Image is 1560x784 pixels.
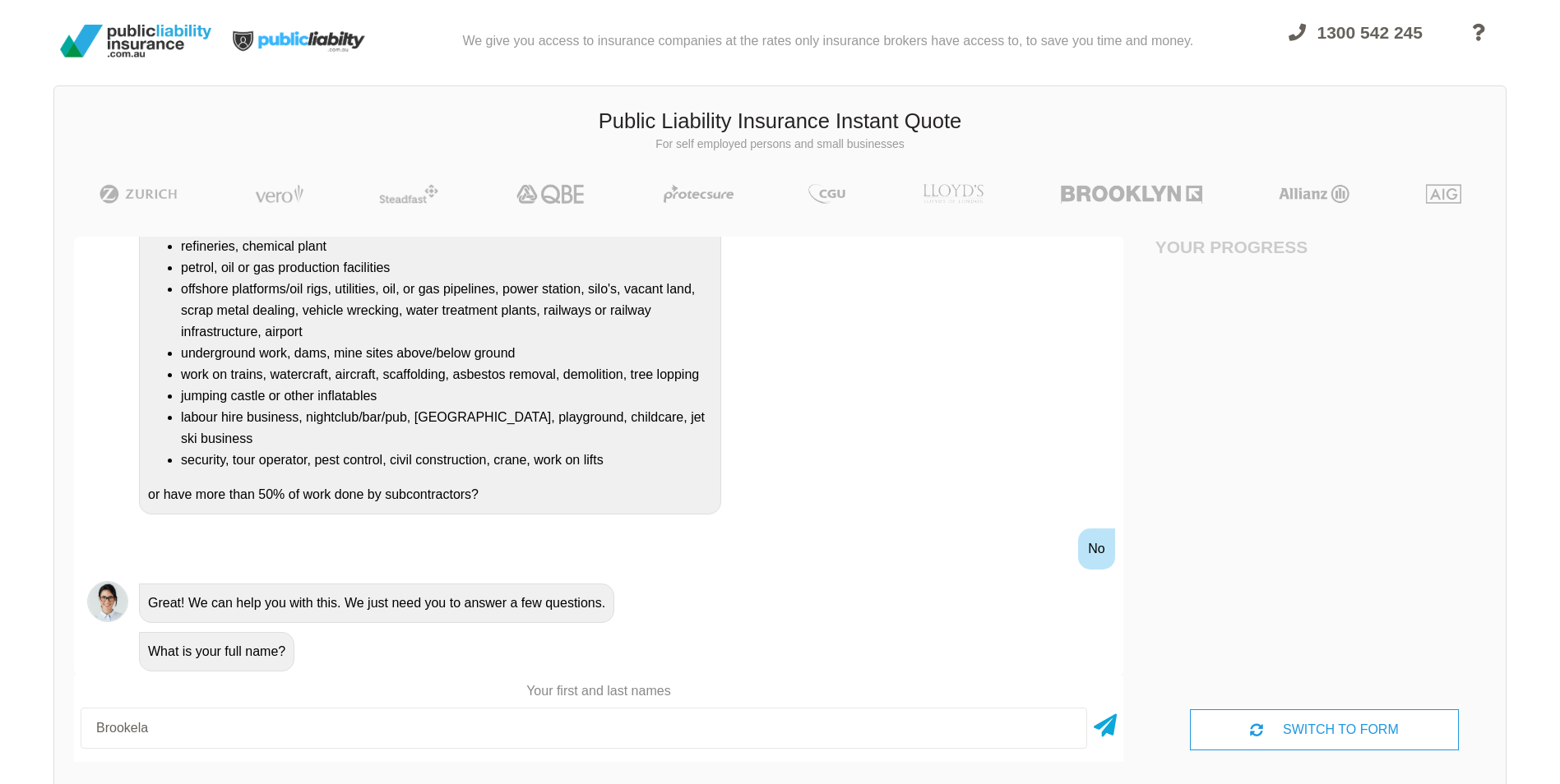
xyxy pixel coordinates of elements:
p: For self employed persons and small businesses [67,136,1493,153]
input: Your first and last names [81,708,1087,749]
img: AIG | Public Liability Insurance [1419,184,1468,204]
div: No [1078,528,1114,570]
img: Brooklyn | Public Liability Insurance [1054,184,1208,204]
img: Vero | Public Liability Insurance [248,184,311,204]
img: Public Liability Insurance [53,18,218,64]
img: Public Liability Insurance Light [218,7,382,76]
img: LLOYD's | Public Liability Insurance [914,184,993,204]
li: security, tour operator, pest control, civil construction, crane, work on lifts [181,450,712,471]
img: Protecsure | Public Liability Insurance [657,184,740,204]
div: We give you access to insurance companies at the rates only insurance brokers have access to, to ... [462,7,1193,76]
img: Chatbot | PLI [87,581,128,622]
li: offshore platforms/oil rigs, utilities, oil, or gas pipelines, power station, silo's, vacant land... [181,279,712,343]
li: petrol, oil or gas production facilities [181,257,712,279]
div: Do you undertake any work on or operate a business that is/has a: or have more than 50% of work d... [139,205,721,514]
h4: Your Progress [1155,237,1325,257]
h3: Public Liability Insurance Instant Quote [67,107,1493,136]
li: jumping castle or other inflatables [181,385,712,407]
img: CGU | Public Liability Insurance [802,184,851,204]
a: 1300 542 245 [1274,13,1437,76]
li: work on trains, watercraft, aircraft, scaffolding, asbestos removal, demolition, tree lopping [181,364,712,385]
img: QBE | Public Liability Insurance [507,184,595,204]
img: Zurich | Public Liability Insurance [92,184,185,204]
div: Great! We can help you with this. We just need you to answer a few questions. [139,583,614,623]
li: underground work, dams, mine sites above/below ground [181,343,712,364]
p: Your first and last names [74,682,1123,700]
div: SWITCH TO FORM [1190,709,1459,750]
li: refineries, chemical plant [181,236,712,257]
div: What is your full name? [139,632,294,671]
img: Allianz | Public Liability Insurance [1271,184,1358,204]
img: Steadfast | Public Liability Insurance [373,184,445,204]
span: 1300 542 245 [1317,23,1423,42]
li: labour hire business, nightclub/bar/pub, [GEOGRAPHIC_DATA], playground, childcare, jet ski business [181,407,712,450]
